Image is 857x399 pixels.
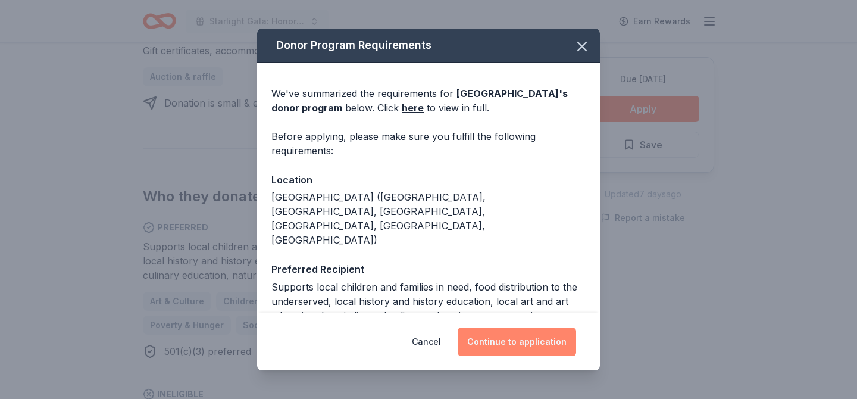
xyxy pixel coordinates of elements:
[271,172,586,188] div: Location
[271,86,586,115] div: We've summarized the requirements for below. Click to view in full.
[271,280,586,337] div: Supports local children and families in need, food distribution to the underserved, local history...
[271,190,586,247] div: [GEOGRAPHIC_DATA] ([GEOGRAPHIC_DATA], [GEOGRAPHIC_DATA], [GEOGRAPHIC_DATA], [GEOGRAPHIC_DATA], [G...
[257,29,600,63] div: Donor Program Requirements
[458,328,576,356] button: Continue to application
[271,261,586,277] div: Preferred Recipient
[412,328,441,356] button: Cancel
[402,101,424,115] a: here
[271,129,586,158] div: Before applying, please make sure you fulfill the following requirements:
